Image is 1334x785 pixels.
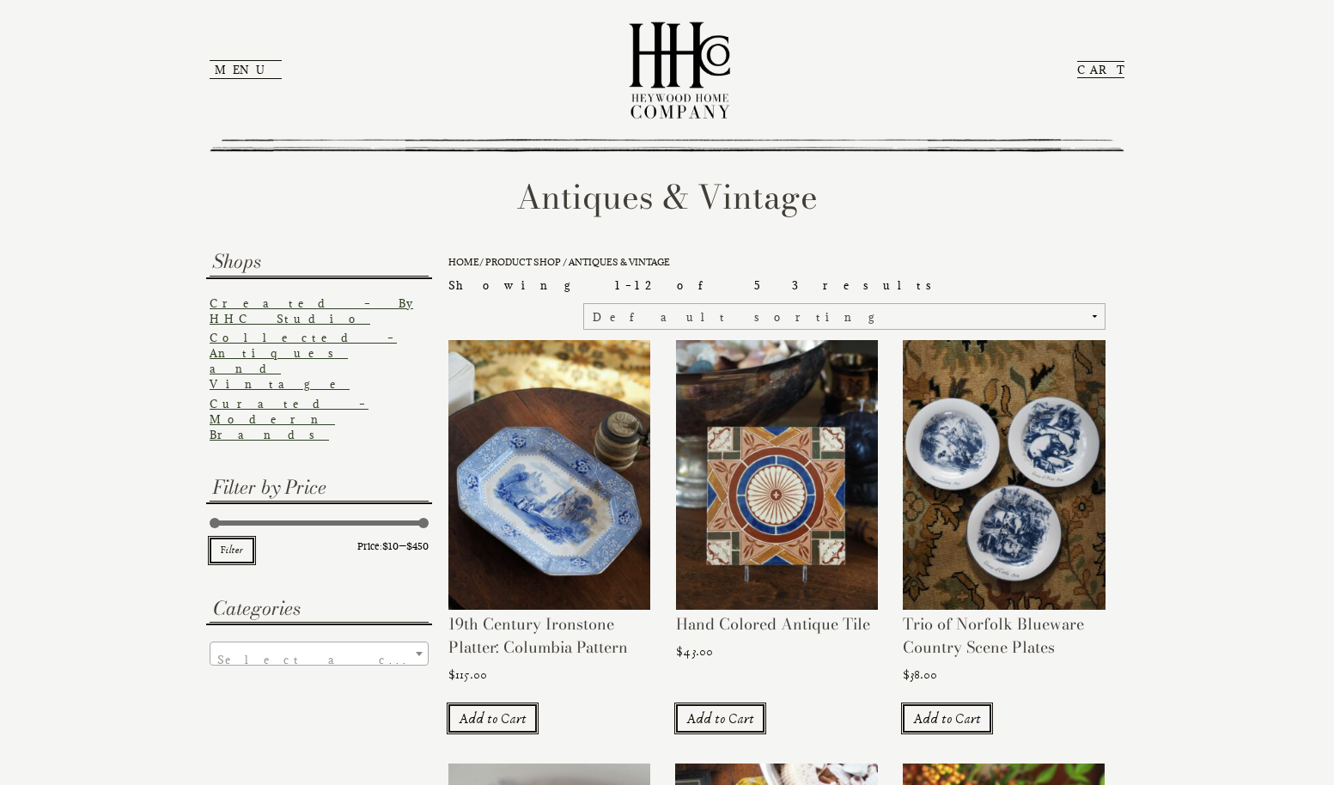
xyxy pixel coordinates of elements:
bdi: 38.00 [903,667,937,683]
span: Select a category [217,653,519,666]
a: Home [448,256,479,268]
h1: Antiques & Vintage [210,173,1124,222]
span: $10 [382,540,399,552]
a: Add to cart: “19th Century Ironstone Platter: Columbia Pattern” [448,704,537,733]
h3: Shops [210,247,429,276]
h2: Hand Colored Antique Tile [676,612,878,643]
span: $ [903,667,910,683]
a: Curated – Modern Brands [210,397,369,441]
button: Filter [210,538,254,563]
h2: Trio of Norfolk Blueware Country Scene Plates [903,612,1105,666]
p: Showing 1–12 of 53 results [448,277,946,293]
a: CART [1077,61,1124,78]
img: Heywood Home Company [615,9,744,131]
a: Add to cart: “Hand Colored Antique Tile” [676,704,764,733]
a: Created – By HHC Studio [210,296,413,326]
span: $ [448,667,455,683]
h3: Filter by Price [210,473,429,502]
span: $ [676,644,683,660]
h3: Categories [210,594,429,623]
a: Add to cart: “Trio of Norfolk Blueware Country Scene Plates” [903,704,991,733]
bdi: 43.00 [676,644,713,660]
a: Trio of Norfolk Blueware Country Scene Plates $38.00 [903,340,1105,691]
a: Collected – Antiques and Vintage [210,331,397,391]
img: Trio of Norfolk Blueware Country Scene Plates [903,340,1105,610]
bdi: 115.00 [448,667,487,683]
nav: Breadcrumb [448,256,1106,269]
select: Shop order [583,303,1105,330]
img: 19th Century Ironstone Platter: Columbia Pattern [448,340,650,610]
img: Hand Colored Antique Tile [676,340,878,610]
a: Hand Colored Antique Tile $43.00 [676,340,878,667]
h2: 19th Century Ironstone Platter: Columbia Pattern [448,612,650,666]
div: Price: — [210,536,429,557]
span: $450 [406,540,429,552]
a: 19th Century Ironstone Platter: Columbia Pattern $115.00 [448,340,650,691]
button: Menu [210,60,282,79]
